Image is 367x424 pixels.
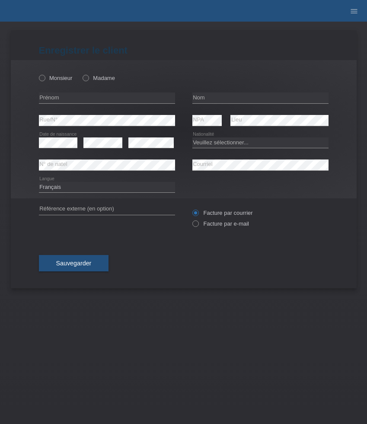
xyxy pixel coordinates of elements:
[192,210,253,216] label: Facture par courrier
[192,220,249,227] label: Facture par e-mail
[192,220,198,231] input: Facture par e-mail
[39,45,329,56] h1: Enregistrer le client
[56,260,92,267] span: Sauvegarder
[39,75,73,81] label: Monsieur
[39,255,109,271] button: Sauvegarder
[345,8,363,13] a: menu
[192,210,198,220] input: Facture par courrier
[83,75,115,81] label: Madame
[350,7,358,16] i: menu
[39,75,45,80] input: Monsieur
[83,75,88,80] input: Madame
